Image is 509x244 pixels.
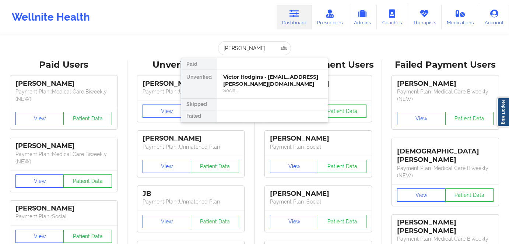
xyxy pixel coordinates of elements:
div: [PERSON_NAME] [397,79,494,88]
button: Patient Data [318,105,366,118]
button: View [143,215,191,228]
p: Payment Plan : Social [270,143,366,151]
div: Skipped [181,99,217,110]
button: Patient Data [318,160,366,173]
a: Medications [442,5,480,29]
a: Admins [348,5,377,29]
div: [PERSON_NAME] [270,134,366,143]
div: [PERSON_NAME] [143,134,239,143]
p: Payment Plan : Medical Care Biweekly (NEW) [397,165,494,179]
a: Coaches [377,5,407,29]
div: [PERSON_NAME] [15,204,112,213]
button: View [143,105,191,118]
a: Report Bug [497,98,509,127]
div: Victor Hodgins - [EMAIL_ADDRESS][PERSON_NAME][DOMAIN_NAME] [223,74,322,87]
p: Payment Plan : Unmatched Plan [143,198,239,205]
button: View [15,230,64,243]
div: Social [223,87,322,93]
div: Paid Users [5,59,122,71]
div: [PERSON_NAME] [143,79,239,88]
button: Patient Data [63,174,112,188]
div: [PERSON_NAME] [270,190,366,198]
p: Payment Plan : Social [270,198,366,205]
p: Payment Plan : Unmatched Plan [143,88,239,95]
button: View [270,215,319,228]
button: View [15,112,64,125]
div: [PERSON_NAME] [15,79,112,88]
a: Prescribers [312,5,348,29]
button: Patient Data [445,112,494,125]
button: View [270,160,319,173]
div: [PERSON_NAME] [15,142,112,150]
button: Patient Data [445,188,494,202]
p: Payment Plan : Medical Care Biweekly (NEW) [15,151,112,165]
p: Payment Plan : Medical Care Biweekly (NEW) [15,88,112,103]
a: Dashboard [277,5,312,29]
button: View [143,160,191,173]
button: View [397,188,446,202]
a: Account [479,5,509,29]
button: Patient Data [191,215,239,228]
div: [PERSON_NAME] [PERSON_NAME] [397,218,494,235]
div: Failed [181,110,217,122]
button: View [15,174,64,188]
button: Patient Data [191,160,239,173]
button: Patient Data [63,112,112,125]
p: Payment Plan : Social [15,213,112,220]
div: Unverified Users [133,59,250,71]
p: Payment Plan : Medical Care Biweekly (NEW) [397,88,494,103]
button: View [397,112,446,125]
button: Patient Data [318,215,366,228]
a: Therapists [407,5,442,29]
div: JB [143,190,239,198]
div: [DEMOGRAPHIC_DATA][PERSON_NAME] [397,142,494,164]
p: Payment Plan : Unmatched Plan [143,143,239,151]
div: Unverified [181,70,217,99]
button: Patient Data [63,230,112,243]
div: Failed Payment Users [387,59,504,71]
div: Paid [181,58,217,70]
